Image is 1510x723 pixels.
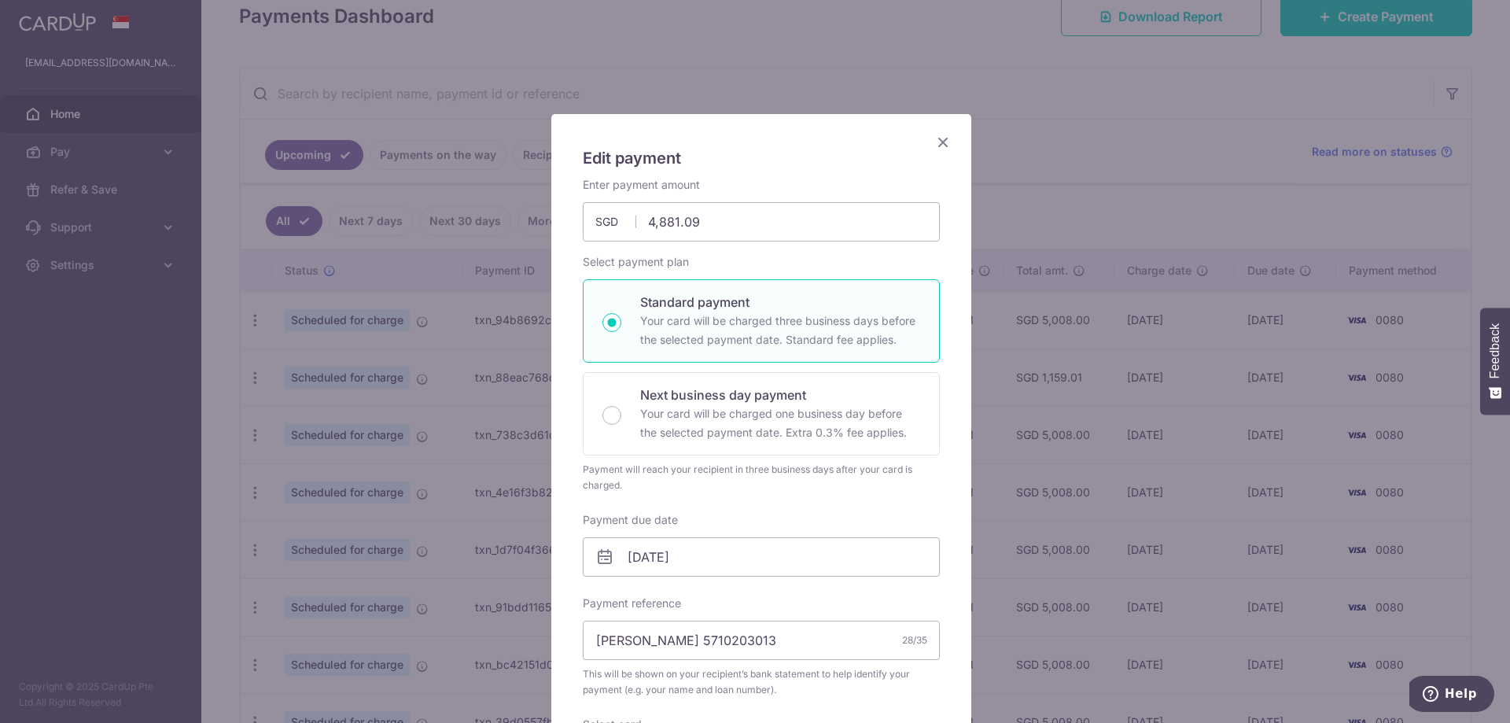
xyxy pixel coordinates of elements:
label: Payment due date [583,512,678,528]
label: Select payment plan [583,254,689,270]
h5: Edit payment [583,146,940,171]
button: Feedback - Show survey [1480,308,1510,415]
span: Feedback [1488,323,1502,378]
p: Next business day payment [640,385,920,404]
div: Payment will reach your recipient in three business days after your card is charged. [583,462,940,493]
span: This will be shown on your recipient’s bank statement to help identify your payment (e.g. your na... [583,666,940,698]
input: DD / MM / YYYY [583,537,940,577]
p: Your card will be charged one business day before the selected payment date. Extra 0.3% fee applies. [640,404,920,442]
label: Enter payment amount [583,177,700,193]
div: 28/35 [902,633,927,648]
p: Your card will be charged three business days before the selected payment date. Standard fee appl... [640,312,920,349]
iframe: Opens a widget where you can find more information [1409,676,1494,715]
label: Payment reference [583,596,681,611]
p: Standard payment [640,293,920,312]
button: Close [934,133,952,152]
span: SGD [595,214,636,230]
input: 0.00 [583,202,940,242]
